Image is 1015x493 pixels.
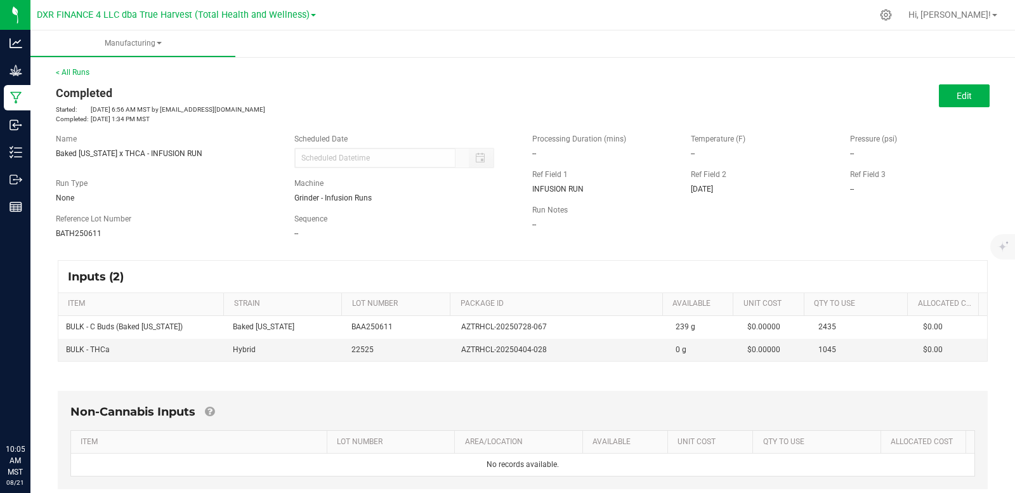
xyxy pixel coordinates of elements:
span: Reference Lot Number [56,214,131,223]
a: AVAILABLESortable [593,437,663,447]
a: AVAILABLESortable [672,299,728,309]
span: g [691,322,695,331]
inline-svg: Grow [10,64,22,77]
span: Hybrid [233,345,256,354]
inline-svg: Inventory [10,146,22,159]
span: Scheduled Date [294,135,348,143]
span: $0.00000 [747,322,780,331]
button: Edit [939,84,990,107]
span: 239 [676,322,689,331]
span: Run Type [56,178,88,189]
span: Grinder - Infusion Runs [294,194,372,202]
span: Baked [US_STATE] x THCA - INFUSION RUN [56,149,202,158]
a: Allocated CostSortable [891,437,961,447]
span: BAA250611 [351,322,393,331]
span: -- [294,229,298,238]
inline-svg: Manufacturing [10,91,22,104]
iframe: Resource center [13,391,51,430]
span: 2435 [818,322,836,331]
span: [DATE] [691,185,713,194]
span: g [682,345,686,354]
div: Completed [56,84,513,102]
a: ITEMSortable [68,299,219,309]
a: PACKAGE IDSortable [461,299,658,309]
a: ITEMSortable [81,437,322,447]
span: 1045 [818,345,836,354]
span: Started: [56,105,91,114]
inline-svg: Inbound [10,119,22,131]
iframe: Resource center unread badge [37,390,53,405]
span: None [56,194,74,202]
span: Completed: [56,114,91,124]
a: Manufacturing [30,30,235,57]
div: Manage settings [878,9,894,21]
span: Name [56,135,77,143]
span: -- [691,149,695,158]
span: Manufacturing [30,38,235,49]
p: 08/21 [6,478,25,487]
inline-svg: Outbound [10,173,22,186]
span: Inputs (2) [68,270,136,284]
a: Allocated CostSortable [918,299,974,309]
a: QTY TO USESortable [763,437,876,447]
span: Machine [294,179,324,188]
span: Hi, [PERSON_NAME]! [908,10,991,20]
span: Sequence [294,214,327,223]
a: Unit CostSortable [678,437,748,447]
span: BATH250611 [56,229,101,238]
inline-svg: Analytics [10,37,22,49]
span: BULK - THCa [66,345,110,354]
p: 10:05 AM MST [6,444,25,478]
span: Ref Field 2 [691,170,726,179]
td: No records available. [71,454,974,476]
span: AZTRHCL-20250404-028 [461,344,547,356]
span: -- [850,149,854,158]
span: -- [532,220,536,229]
span: -- [850,185,854,194]
span: DXR FINANCE 4 LLC dba True Harvest (Total Health and Wellness) [37,10,310,20]
a: STRAINSortable [234,299,337,309]
inline-svg: Reports [10,200,22,213]
span: Pressure (psi) [850,135,897,143]
span: AZTRHCL-20250728-067 [461,321,547,333]
p: [DATE] 6:56 AM MST by [EMAIL_ADDRESS][DOMAIN_NAME] [56,105,513,114]
span: Edit [957,91,972,101]
span: Run Notes [532,206,568,214]
span: Ref Field 1 [532,170,568,179]
span: $0.00 [923,345,943,354]
a: Unit CostSortable [743,299,799,309]
span: Ref Field 3 [850,170,886,179]
span: Temperature (F) [691,135,745,143]
span: Baked [US_STATE] [233,322,294,331]
span: $0.00000 [747,345,780,354]
span: Processing Duration (mins) [532,135,626,143]
span: 0 [676,345,680,354]
span: 22525 [351,345,374,354]
a: < All Runs [56,68,89,77]
span: Non-Cannabis Inputs [70,405,195,419]
span: $0.00 [923,322,943,331]
a: AREA/LOCATIONSortable [465,437,578,447]
p: [DATE] 1:34 PM MST [56,114,513,124]
span: BULK - C Buds (Baked [US_STATE]) [66,322,183,331]
span: INFUSION RUN [532,185,584,194]
a: LOT NUMBERSortable [352,299,445,309]
a: LOT NUMBERSortable [337,437,450,447]
span: -- [532,149,536,158]
a: Add Non-Cannabis items that were also consumed in the run (e.g. gloves and packaging); Also add N... [205,405,214,419]
a: QTY TO USESortable [814,299,903,309]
